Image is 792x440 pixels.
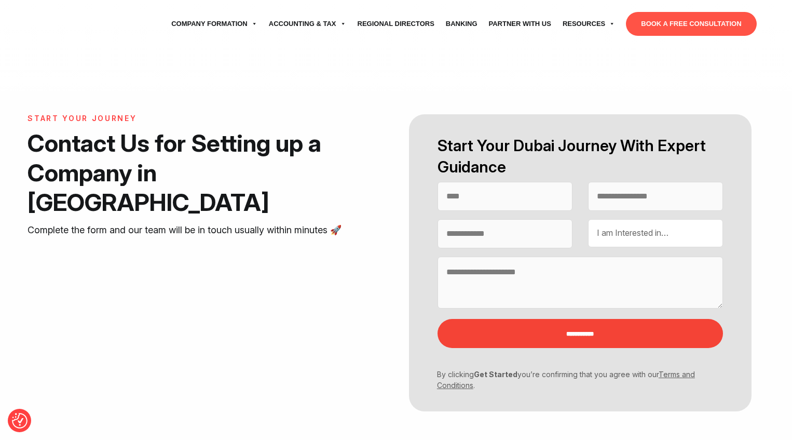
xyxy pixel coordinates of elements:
a: Terms and Conditions [437,370,695,390]
img: Revisit consent button [12,413,28,429]
button: Consent Preferences [12,413,28,429]
a: Resources [557,9,621,38]
h1: Contact Us for Setting up a Company in [GEOGRAPHIC_DATA] [28,128,344,217]
h6: START YOUR JOURNEY [28,114,344,123]
strong: Get Started [474,370,517,379]
p: By clicking you’re confirming that you agree with our . [430,369,715,391]
a: Accounting & Tax [263,9,352,38]
span: I am Interested in… [597,228,668,238]
h2: Start Your Dubai Journey With Expert Guidance [438,135,723,178]
img: svg+xml;nitro-empty-id=MTU1OjExNQ==-1;base64,PHN2ZyB2aWV3Qm94PSIwIDAgNzU4IDI1MSIgd2lkdGg9Ijc1OCIg... [35,11,113,37]
p: Complete the form and our team will be in touch usually within minutes 🚀 [28,222,344,238]
form: Contact form [396,114,764,411]
a: BOOK A FREE CONSULTATION [626,12,756,36]
a: Banking [440,9,483,38]
a: Company Formation [166,9,263,38]
a: Partner with Us [483,9,557,38]
a: Regional Directors [352,9,440,38]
